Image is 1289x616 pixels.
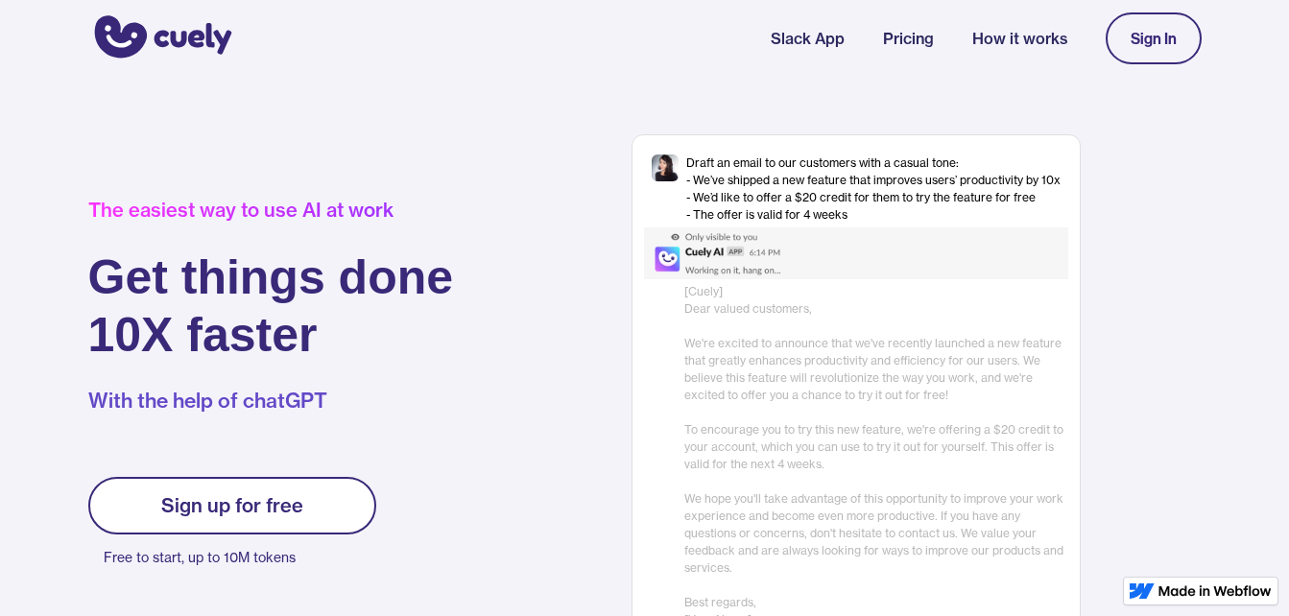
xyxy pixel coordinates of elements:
[1106,12,1202,64] a: Sign In
[88,477,376,534] a: Sign up for free
[104,544,376,571] p: Free to start, up to 10M tokens
[88,249,454,364] h1: Get things done 10X faster
[1131,30,1177,47] div: Sign In
[771,27,845,50] a: Slack App
[88,387,454,415] p: With the help of chatGPT
[883,27,934,50] a: Pricing
[1158,585,1272,597] img: Made in Webflow
[686,154,1061,224] div: Draft an email to our customers with a casual tone: - We’ve shipped a new feature that improves u...
[88,199,454,222] div: The easiest way to use AI at work
[88,3,232,74] a: home
[161,494,303,517] div: Sign up for free
[972,27,1067,50] a: How it works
